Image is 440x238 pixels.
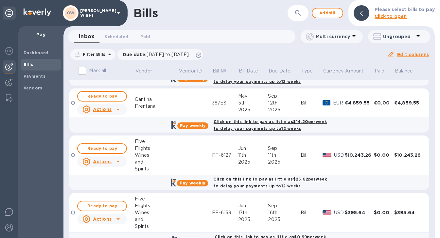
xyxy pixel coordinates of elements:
[3,7,16,20] div: Unpin categories
[179,68,210,74] span: Vendor ID
[323,68,343,74] p: Currency
[24,50,48,55] b: Dashboard
[77,201,127,211] button: Ready to pay
[374,100,394,106] div: €0.00
[133,6,158,20] h1: Bills
[269,68,299,74] span: Due Date
[395,68,413,74] p: Balance
[268,216,301,223] div: 2025
[238,216,268,223] div: 2025
[83,202,121,210] span: Ready to pay
[375,7,435,12] b: Please select bills to pay
[213,68,235,74] span: Bill №
[333,100,345,106] p: EUR
[135,166,178,172] div: Spirits
[239,68,267,74] span: Bill Date
[374,152,394,158] div: $0.00
[135,138,178,145] div: Five
[301,100,323,106] div: Bill
[318,9,337,17] span: Add bill
[268,159,301,166] div: 2025
[135,68,161,74] span: Vendor
[345,209,374,216] div: $395.64
[238,202,268,209] div: Jun
[374,209,394,216] div: $0.00
[212,209,238,216] div: FF-6159
[147,52,189,57] span: [DATE] to [DATE]
[383,33,414,40] p: Ungrouped
[93,107,112,112] u: Actions
[89,67,106,74] p: Mark all
[135,196,178,202] div: Five
[268,106,301,113] div: 2025
[24,62,33,67] b: Bills
[334,209,345,216] p: USD
[80,8,113,18] p: [PERSON_NAME] Wines
[67,10,75,15] b: OW
[345,68,372,74] span: Amount
[212,100,238,106] div: 38/ES
[135,103,178,110] div: Frentana
[238,93,268,100] div: May
[301,209,323,216] div: Bill
[83,145,121,152] span: Ready to pay
[375,68,385,74] p: Paid
[123,51,192,58] p: Due date :
[214,119,327,131] b: Click on this link to pay as little as $14.20 per week to delay your payments up to 12 weeks
[316,33,350,40] p: Multi currency
[93,159,112,164] u: Actions
[323,210,331,215] img: USD
[135,202,178,209] div: Flights
[105,33,128,40] span: Scheduled
[334,152,345,159] p: USD
[238,145,268,152] div: Jun
[301,68,313,74] p: Type
[268,93,301,100] div: Sep
[238,159,268,166] div: 2025
[268,209,301,216] div: 16th
[135,152,178,159] div: Wines
[180,181,205,185] b: Pay weekly
[268,100,301,106] div: 12th
[301,68,322,74] span: Type
[238,209,268,216] div: 17th
[345,152,374,158] div: $10,243.26
[394,152,423,158] div: $10,243.26
[213,72,327,84] b: Click on this link to pay as little as $36.92 per week to delay your payments up to 12 weeks
[238,152,268,159] div: 11th
[238,106,268,113] div: 2025
[117,49,203,60] div: Due date:[DATE] to [DATE]
[238,100,268,106] div: 5th
[345,68,363,74] p: Amount
[180,76,205,81] b: Pay weekly
[180,123,206,128] b: Pay weekly
[375,14,407,19] b: Click to open
[213,177,327,188] b: Click on this link to pay as little as $25.62 per week to delay your payments up to 12 weeks
[135,159,178,166] div: and
[397,52,429,57] u: Edit columns
[24,31,58,38] p: Pay
[135,209,178,216] div: Wines
[345,100,374,106] div: €4,859.55
[269,68,290,74] p: Due Date
[135,216,178,223] div: and
[79,32,94,41] span: Inbox
[395,68,422,74] span: Balance
[268,145,301,152] div: Sep
[77,143,127,154] button: Ready to pay
[80,52,106,57] p: Filter Bills
[239,68,258,74] p: Bill Date
[375,68,393,74] span: Paid
[140,33,150,40] span: Paid
[135,223,178,230] div: Spirits
[394,209,423,216] div: $395.64
[213,68,226,74] p: Bill №
[268,152,301,159] div: 11th
[135,96,178,103] div: Cantina
[301,152,323,159] div: Bill
[135,145,178,152] div: Flights
[212,152,238,159] div: FF-6127
[268,202,301,209] div: Sep
[24,86,43,90] b: Vendors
